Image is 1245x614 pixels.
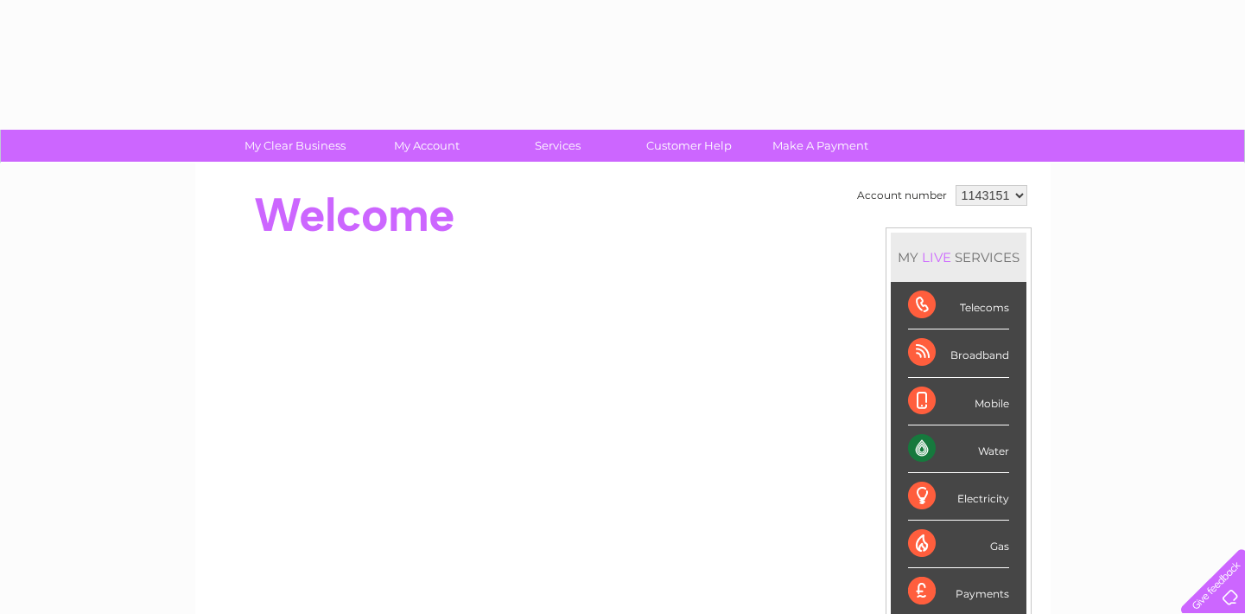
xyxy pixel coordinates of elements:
div: Water [908,425,1009,473]
div: Telecoms [908,282,1009,329]
div: Broadband [908,329,1009,377]
div: Electricity [908,473,1009,521]
div: MY SERVICES [891,233,1026,282]
a: My Clear Business [224,130,366,162]
a: Customer Help [618,130,760,162]
a: Services [486,130,629,162]
div: Gas [908,521,1009,568]
div: Mobile [908,378,1009,425]
div: LIVE [918,249,955,265]
a: Make A Payment [749,130,892,162]
td: Account number [853,181,951,210]
a: My Account [355,130,498,162]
